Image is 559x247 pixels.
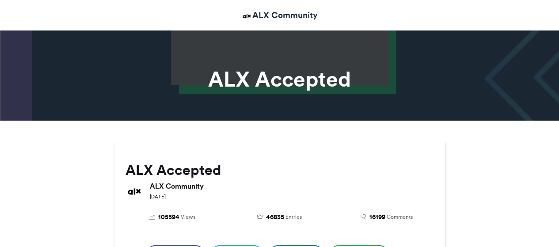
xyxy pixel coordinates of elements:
h6: ALX Community [150,182,434,190]
span: Views [181,213,195,221]
img: ALX Community [125,182,143,200]
a: ALX Community [241,9,318,22]
span: Entries [285,213,302,221]
img: ALX Community [241,11,252,22]
a: 16199 Comments [340,213,434,222]
h1: ALX Accepted [34,68,525,90]
small: [DATE] [150,194,166,200]
span: 46835 [266,213,284,222]
a: 46835 Entries [232,213,327,222]
h2: ALX Accepted [125,162,434,178]
span: 16199 [369,213,385,222]
span: Comments [387,213,413,221]
a: 105594 Views [125,213,220,222]
span: 105594 [158,213,179,222]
